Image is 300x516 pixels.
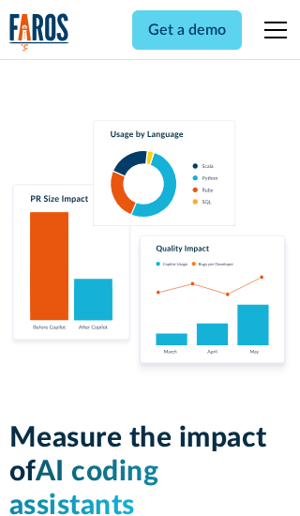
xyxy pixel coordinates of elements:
[253,8,291,53] div: menu
[132,10,242,50] a: Get a demo
[9,120,292,376] img: Charts tracking GitHub Copilot's usage and impact on velocity and quality
[9,13,69,52] a: home
[9,13,69,52] img: Logo of the analytics and reporting company Faros.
